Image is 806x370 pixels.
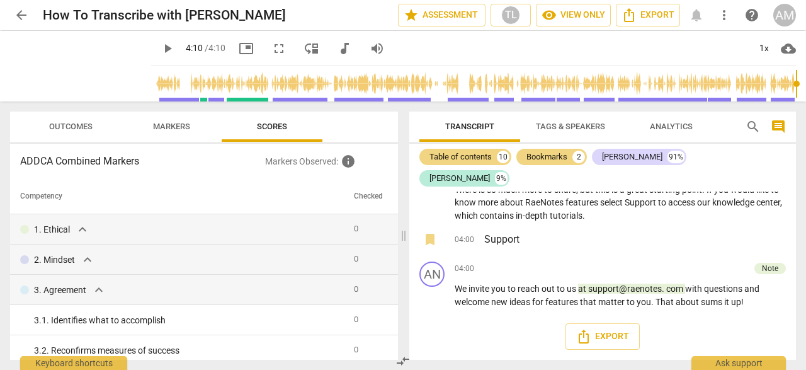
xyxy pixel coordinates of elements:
span: picture_in_picture [239,41,254,56]
h3: ADDCA Combined Markers [20,154,265,169]
span: which [455,211,480,221]
span: , [780,197,782,207]
div: 3. 1. Identifies what to accomplish [34,314,344,327]
span: star [404,8,419,23]
span: help [744,8,759,23]
button: TL [491,4,531,26]
span: about [500,197,525,207]
span: fullscreen [271,41,287,56]
p: Markers Observed : [265,154,388,169]
div: TL [501,6,520,25]
span: 04:00 [455,234,474,247]
span: select [600,197,625,207]
span: features [545,297,580,307]
span: more_vert [717,8,732,23]
p: 3. Agreement [34,284,86,297]
span: View only [542,8,605,23]
button: Export [565,323,640,350]
span: out [542,284,557,294]
span: know [455,197,478,207]
span: questions [704,284,744,294]
span: search [746,119,761,134]
h3: Support [484,232,786,247]
span: Assessment [404,8,480,23]
span: . [702,185,707,195]
span: to [508,284,518,294]
button: Switch to audio player [333,37,356,60]
span: share [554,185,576,195]
span: this [595,185,611,195]
span: Support [625,197,658,207]
span: would [730,185,756,195]
span: volume_up [370,41,385,56]
button: Fullscreen [268,37,290,60]
span: expand_more [80,252,95,267]
span: tutorials [550,211,582,221]
span: Inquire the support about custom evaluation criteria [341,154,356,169]
span: , [576,185,580,195]
span: features [565,197,600,207]
span: matter [598,297,627,307]
span: visibility [542,8,557,23]
span: Tags & Speakers [536,122,605,131]
span: play_arrow [160,41,175,56]
span: Export [576,329,629,344]
button: Play [156,37,179,60]
span: RaeNotes [525,197,565,207]
span: There [455,185,479,195]
span: Markers [153,122,190,131]
span: more [522,185,544,195]
button: Show/Hide comments [768,117,788,137]
span: If [707,185,714,195]
span: 0 [354,224,358,233]
span: move_down [304,41,319,56]
span: us [567,284,578,294]
span: our [697,197,712,207]
th: Competency [10,179,349,214]
span: com [666,284,685,294]
span: a [620,185,627,195]
span: more [478,197,500,207]
span: up [731,297,741,307]
span: We [455,284,468,294]
p: 1. Ethical [34,223,70,236]
div: 10 [497,151,509,163]
span: comment [771,119,786,134]
button: Assessment [398,4,485,26]
div: Note [762,263,778,274]
span: but [580,185,595,195]
span: you [637,297,651,307]
span: access [668,197,697,207]
span: . [651,297,656,307]
span: 0 [354,315,358,324]
div: Bookmarks [526,151,567,163]
span: about [676,297,701,307]
span: much [498,185,522,195]
span: . [582,211,585,221]
div: Change speaker [419,262,445,287]
div: Ask support [691,356,786,370]
button: AM [773,4,796,26]
span: you [714,185,730,195]
span: knowledge [712,197,756,207]
button: Search [743,117,763,137]
div: 9% [495,172,508,185]
span: at [578,284,588,294]
span: is [479,185,487,195]
button: Volume [366,37,389,60]
span: Outcomes [49,122,93,131]
span: Analytics [650,122,693,131]
div: Table of contents [429,151,492,163]
div: Keyboard shortcuts [20,356,127,370]
button: View only [536,4,611,26]
div: 3. 2. Reconfirms measures of success [34,344,344,357]
span: invite [468,284,491,294]
span: to [627,297,637,307]
span: and [744,284,759,294]
h2: How To Transcribe with [PERSON_NAME] [43,8,286,23]
span: ! [741,297,744,307]
span: Transcript [445,122,494,131]
span: cloud_download [781,41,796,56]
span: / 4:10 [205,43,225,53]
span: Scores [257,122,287,131]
